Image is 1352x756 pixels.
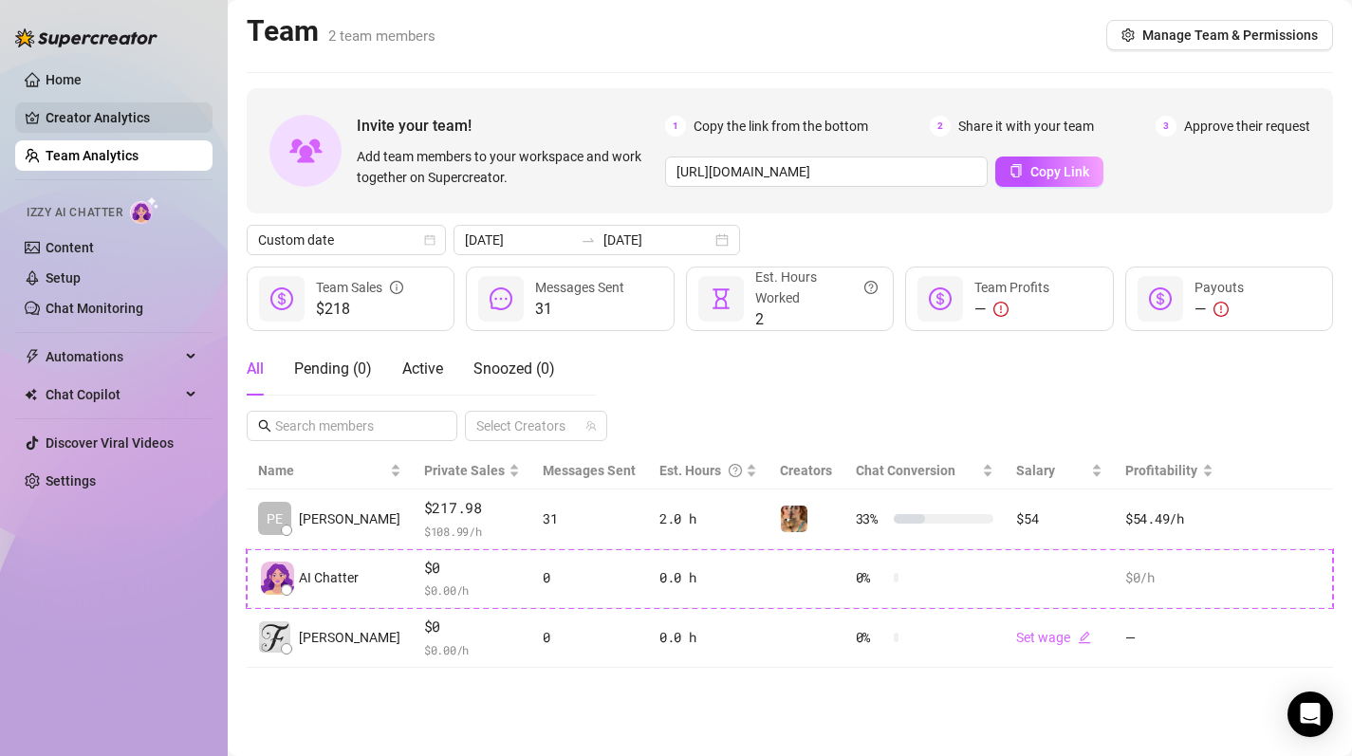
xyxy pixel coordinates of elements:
div: $0 /h [1125,567,1213,588]
span: Share it with your team [958,116,1094,137]
span: Snoozed ( 0 ) [473,360,555,378]
img: izzy-ai-chatter-avatar-DDCN_rTZ.svg [261,562,294,595]
img: logo-BBDzfeDw.svg [15,28,157,47]
span: 2 [755,308,878,331]
span: [PERSON_NAME] [299,627,400,648]
span: AI Chatter [299,567,359,588]
span: Salary [1016,463,1055,478]
div: $54.49 /h [1125,508,1213,529]
span: question-circle [729,460,742,481]
div: All [247,358,264,380]
a: Home [46,72,82,87]
a: Creator Analytics [46,102,197,133]
img: Chat Copilot [25,388,37,401]
span: Messages Sent [535,280,624,295]
span: Messages Sent [543,463,636,478]
span: Add team members to your workspace and work together on Supercreator. [357,146,657,188]
a: Chat Monitoring [46,301,143,316]
span: to [581,232,596,248]
div: 0.0 h [659,567,758,588]
span: exclamation-circle [993,302,1009,317]
div: — [1195,298,1244,321]
div: Team Sales [316,277,403,298]
div: 0 [543,627,637,648]
div: $54 [1016,508,1102,529]
span: dollar-circle [1149,287,1172,310]
th: Creators [769,452,843,489]
a: Content [46,240,94,255]
span: 1 [665,116,686,137]
span: Manage Team & Permissions [1142,28,1318,43]
span: Chat Copilot [46,379,180,410]
span: copy [1009,164,1023,177]
span: [PERSON_NAME] [299,508,400,529]
span: exclamation-circle [1213,302,1229,317]
span: search [258,419,271,433]
th: Name [247,452,413,489]
span: $218 [316,298,403,321]
input: End date [603,230,712,250]
td: — [1114,608,1225,668]
a: Discover Viral Videos [46,435,174,451]
span: Custom date [258,226,435,254]
span: Automations [46,341,180,372]
span: 33 % [856,508,886,529]
span: team [585,420,597,432]
div: 0 [543,567,637,588]
div: 31 [543,508,637,529]
span: message [490,287,512,310]
span: Copy Link [1030,164,1089,179]
span: 0 % [856,567,886,588]
span: 2 team members [328,28,435,45]
div: — [974,298,1049,321]
img: Faith Rogers [259,621,290,653]
div: Est. Hours Worked [755,267,878,308]
span: 2 [930,116,951,137]
span: $0 [424,616,521,638]
div: 0.0 h [659,627,758,648]
input: Start date [465,230,573,250]
span: question-circle [864,267,878,308]
span: 31 [535,298,624,321]
img: Faith [781,506,807,532]
span: dollar-circle [929,287,952,310]
span: Private Sales [424,463,505,478]
input: Search members [275,415,431,436]
span: Invite your team! [357,114,665,138]
span: Copy the link from the bottom [694,116,868,137]
span: setting [1121,28,1135,42]
span: 0 % [856,627,886,648]
div: 2.0 h [659,508,758,529]
img: AI Chatter [130,196,159,224]
div: Est. Hours [659,460,743,481]
span: Chat Conversion [856,463,955,478]
div: Open Intercom Messenger [1287,691,1333,737]
button: Manage Team & Permissions [1106,20,1333,50]
span: Izzy AI Chatter [27,204,122,222]
span: $ 0.00 /h [424,581,521,599]
span: edit [1078,631,1091,644]
span: $0 [424,557,521,580]
span: hourglass [710,287,732,310]
span: calendar [424,234,435,246]
span: 3 [1156,116,1176,137]
span: thunderbolt [25,349,40,364]
div: Pending ( 0 ) [294,358,372,380]
span: swap-right [581,232,596,248]
span: Name [258,460,386,481]
span: Team Profits [974,280,1049,295]
span: $ 0.00 /h [424,640,521,659]
span: Active [402,360,443,378]
span: $ 108.99 /h [424,522,521,541]
span: Approve their request [1184,116,1310,137]
span: $217.98 [424,497,521,520]
a: Team Analytics [46,148,139,163]
span: dollar-circle [270,287,293,310]
span: info-circle [390,277,403,298]
span: PE [267,508,283,529]
a: Setup [46,270,81,286]
span: Payouts [1195,280,1244,295]
h2: Team [247,13,435,49]
span: Profitability [1125,463,1197,478]
a: Settings [46,473,96,489]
